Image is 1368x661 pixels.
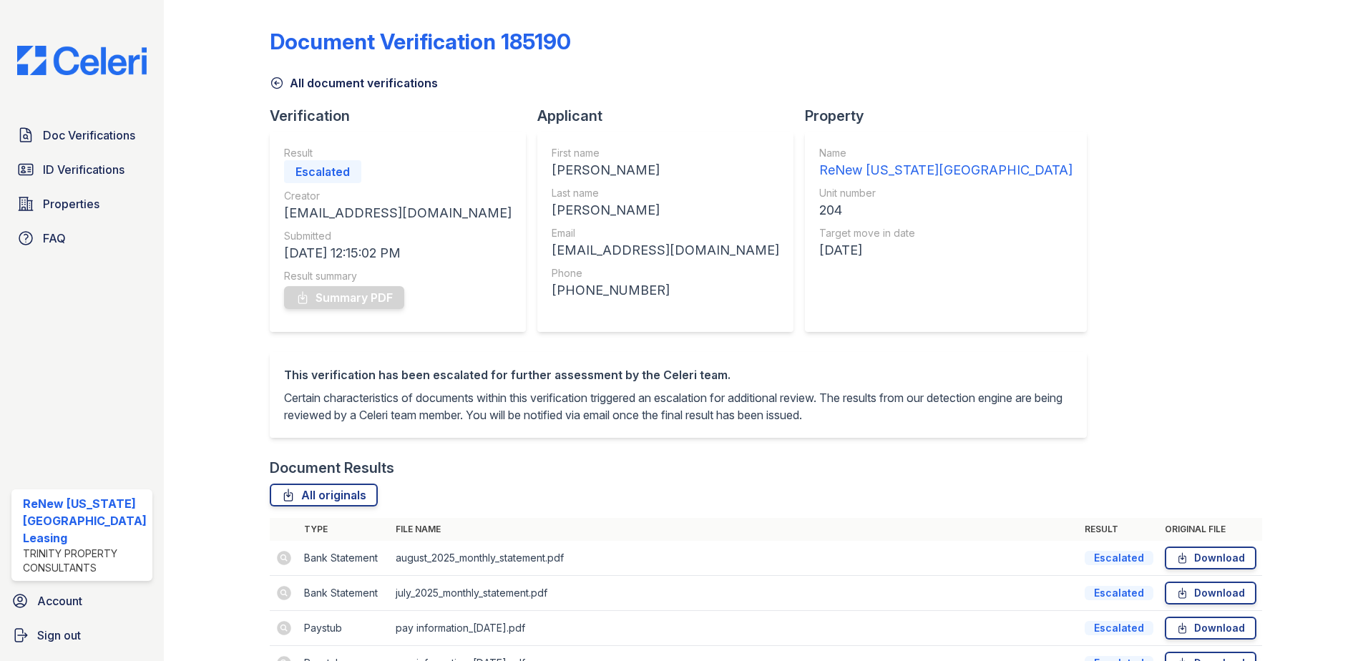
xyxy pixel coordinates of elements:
[284,146,512,160] div: Result
[270,458,394,478] div: Document Results
[270,484,378,506] a: All originals
[1085,551,1153,565] div: Escalated
[23,495,147,547] div: ReNew [US_STATE][GEOGRAPHIC_DATA] Leasing
[390,518,1080,541] th: File name
[270,74,438,92] a: All document verifications
[37,592,82,609] span: Account
[43,230,66,247] span: FAQ
[270,29,571,54] div: Document Verification 185190
[6,621,158,650] a: Sign out
[43,127,135,144] span: Doc Verifications
[819,146,1073,180] a: Name ReNew [US_STATE][GEOGRAPHIC_DATA]
[23,547,147,575] div: Trinity Property Consultants
[552,200,779,220] div: [PERSON_NAME]
[819,200,1073,220] div: 204
[11,121,152,150] a: Doc Verifications
[11,190,152,218] a: Properties
[43,195,99,212] span: Properties
[819,226,1073,240] div: Target move in date
[284,366,1073,383] div: This verification has been escalated for further assessment by the Celeri team.
[284,269,512,283] div: Result summary
[819,160,1073,180] div: ReNew [US_STATE][GEOGRAPHIC_DATA]
[552,146,779,160] div: First name
[284,203,512,223] div: [EMAIL_ADDRESS][DOMAIN_NAME]
[552,280,779,300] div: [PHONE_NUMBER]
[298,611,390,646] td: Paystub
[1079,518,1159,541] th: Result
[284,160,361,183] div: Escalated
[298,541,390,576] td: Bank Statement
[284,243,512,263] div: [DATE] 12:15:02 PM
[1165,582,1256,604] a: Download
[819,186,1073,200] div: Unit number
[6,587,158,615] a: Account
[43,161,124,178] span: ID Verifications
[1085,586,1153,600] div: Escalated
[552,226,779,240] div: Email
[819,240,1073,260] div: [DATE]
[805,106,1098,126] div: Property
[537,106,805,126] div: Applicant
[390,576,1080,611] td: july_2025_monthly_statement.pdf
[552,266,779,280] div: Phone
[298,576,390,611] td: Bank Statement
[11,155,152,184] a: ID Verifications
[284,229,512,243] div: Submitted
[1165,547,1256,569] a: Download
[1159,518,1262,541] th: Original file
[284,189,512,203] div: Creator
[819,146,1073,160] div: Name
[390,541,1080,576] td: august_2025_monthly_statement.pdf
[11,224,152,253] a: FAQ
[37,627,81,644] span: Sign out
[284,389,1073,423] p: Certain characteristics of documents within this verification triggered an escalation for additio...
[1165,617,1256,640] a: Download
[6,46,158,75] img: CE_Logo_Blue-a8612792a0a2168367f1c8372b55b34899dd931a85d93a1a3d3e32e68fde9ad4.png
[298,518,390,541] th: Type
[552,160,779,180] div: [PERSON_NAME]
[390,611,1080,646] td: pay information_[DATE].pdf
[552,240,779,260] div: [EMAIL_ADDRESS][DOMAIN_NAME]
[1085,621,1153,635] div: Escalated
[552,186,779,200] div: Last name
[270,106,537,126] div: Verification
